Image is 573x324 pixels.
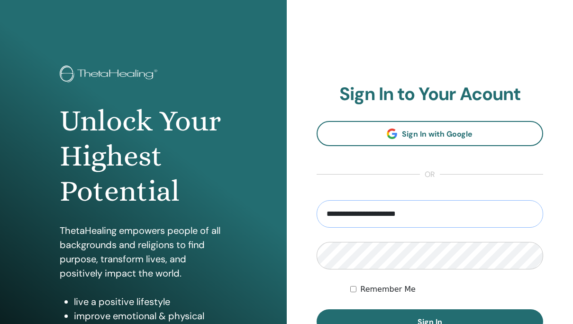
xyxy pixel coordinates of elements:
span: Sign In with Google [402,129,473,139]
h2: Sign In to Your Acount [317,83,544,105]
span: or [420,169,440,180]
a: Sign In with Google [317,121,544,146]
h1: Unlock Your Highest Potential [60,103,227,209]
p: ThetaHealing empowers people of all backgrounds and religions to find purpose, transform lives, a... [60,223,227,280]
label: Remember Me [360,284,416,295]
div: Keep me authenticated indefinitely or until I manually logout [350,284,543,295]
li: live a positive lifestyle [74,295,227,309]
